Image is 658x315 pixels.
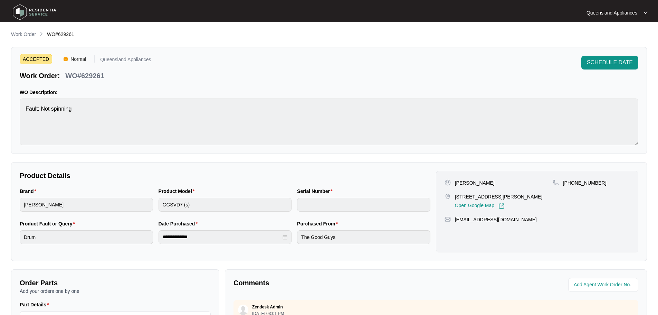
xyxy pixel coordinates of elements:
[159,188,198,195] label: Product Model
[643,11,648,15] img: dropdown arrow
[445,216,451,222] img: map-pin
[233,278,431,288] p: Comments
[574,281,634,289] input: Add Agent Work Order No.
[47,31,74,37] span: WO#629261
[20,288,211,295] p: Add your orders one by one
[20,230,153,244] input: Product Fault or Query
[498,203,505,209] img: Link-External
[39,31,44,37] img: chevron-right
[64,57,68,61] img: Vercel Logo
[20,171,430,180] p: Product Details
[20,71,60,81] p: Work Order:
[445,179,451,186] img: user-pin
[65,71,104,81] p: WO#629261
[20,89,638,96] p: WO Description:
[297,198,430,212] input: Serial Number
[10,31,37,38] a: Work Order
[455,179,495,186] p: [PERSON_NAME]
[20,99,638,145] textarea: Fault: Not spinning
[563,179,607,186] p: [PHONE_NUMBER]
[11,31,36,38] p: Work Order
[163,233,282,241] input: Date Purchased
[297,230,430,244] input: Purchased From
[159,198,292,212] input: Product Model
[297,188,335,195] label: Serial Number
[553,179,559,186] img: map-pin
[581,56,638,70] button: SCHEDULE DATE
[20,301,52,308] label: Part Details
[252,304,283,310] p: Zendesk Admin
[20,188,39,195] label: Brand
[68,54,89,64] span: Normal
[20,220,78,227] label: Product Fault or Query
[445,193,451,200] img: map-pin
[587,9,637,16] p: Queensland Appliances
[159,220,200,227] label: Date Purchased
[455,216,537,223] p: [EMAIL_ADDRESS][DOMAIN_NAME]
[455,203,505,209] a: Open Google Map
[20,198,153,212] input: Brand
[587,58,633,67] span: SCHEDULE DATE
[238,305,248,315] img: user.svg
[20,278,211,288] p: Order Parts
[100,57,151,64] p: Queensland Appliances
[455,193,544,200] p: [STREET_ADDRESS][PERSON_NAME],
[10,2,59,22] img: residentia service logo
[20,54,52,64] span: ACCEPTED
[297,220,341,227] label: Purchased From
